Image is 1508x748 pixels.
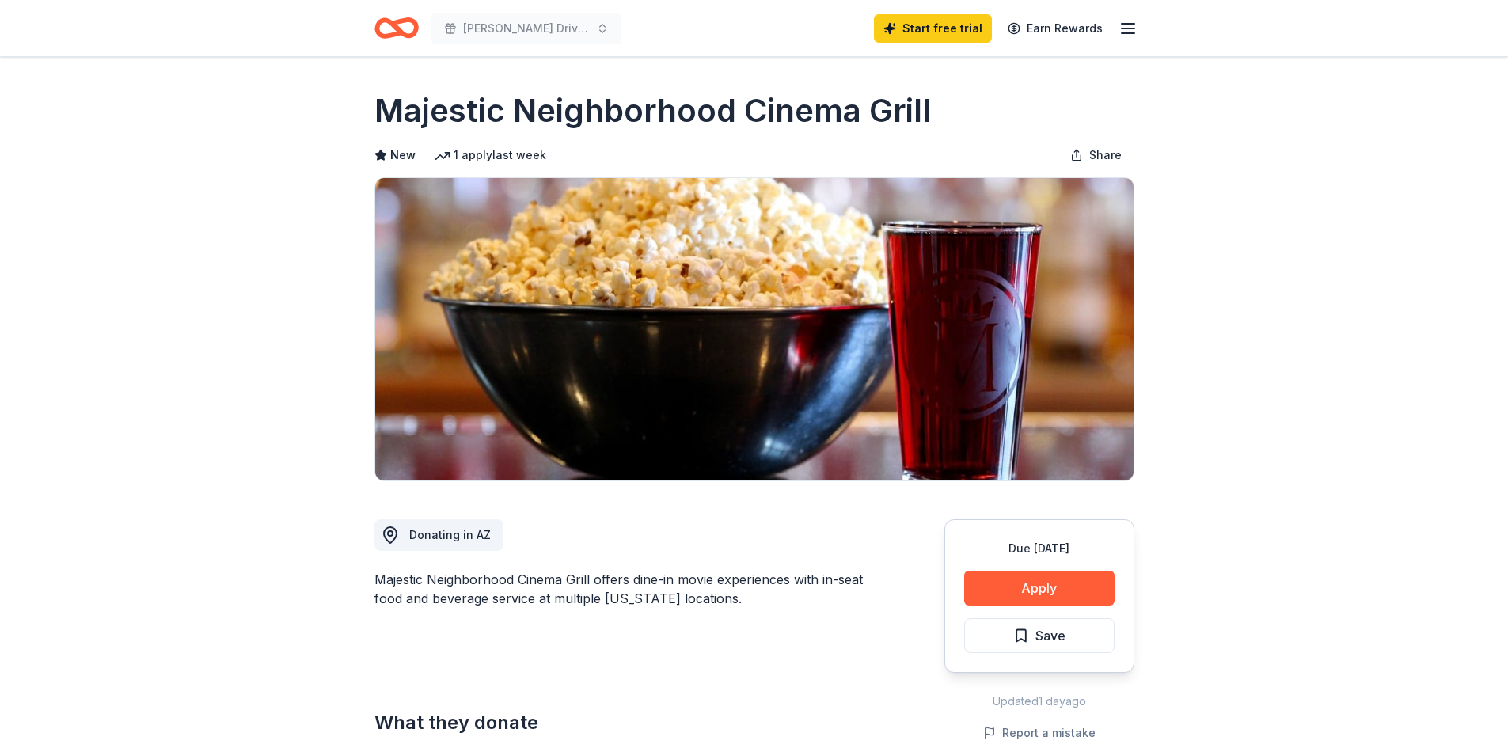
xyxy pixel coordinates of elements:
button: Save [964,618,1115,653]
span: Share [1089,146,1122,165]
span: [PERSON_NAME] Drive Fore A Cure Charity Golf Tournament [463,19,590,38]
div: Majestic Neighborhood Cinema Grill offers dine-in movie experiences with in-seat food and beverag... [374,570,868,608]
a: Earn Rewards [998,14,1112,43]
span: Donating in AZ [409,528,491,541]
h2: What they donate [374,710,868,735]
img: Image for Majestic Neighborhood Cinema Grill [375,178,1134,480]
a: Start free trial [874,14,992,43]
a: Home [374,9,419,47]
div: Due [DATE] [964,539,1115,558]
span: Save [1035,625,1065,646]
button: Share [1058,139,1134,171]
button: Apply [964,571,1115,606]
div: Updated 1 day ago [944,692,1134,711]
h1: Majestic Neighborhood Cinema Grill [374,89,931,133]
button: [PERSON_NAME] Drive Fore A Cure Charity Golf Tournament [431,13,621,44]
span: New [390,146,416,165]
button: Report a mistake [983,723,1096,742]
div: 1 apply last week [435,146,546,165]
